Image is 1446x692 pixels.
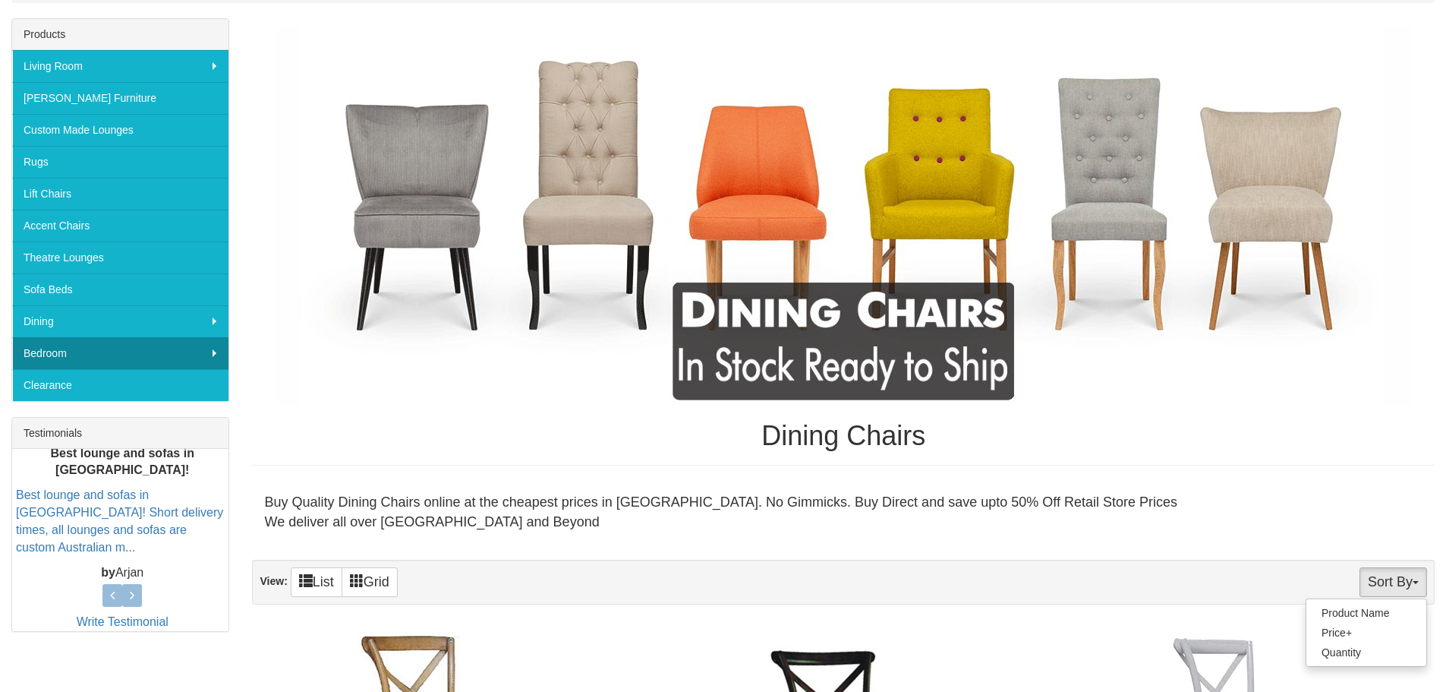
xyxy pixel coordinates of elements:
[77,615,169,628] a: Write Testimonial
[12,242,228,273] a: Theatre Lounges
[252,421,1435,451] h1: Dining Chairs
[260,575,287,587] strong: View:
[1306,643,1426,662] a: Quantity
[16,488,223,554] a: Best lounge and sofas in [GEOGRAPHIC_DATA]! Short delivery times, all lounges and sofas are custo...
[12,273,228,305] a: Sofa Beds
[12,50,228,82] a: Living Room
[1306,603,1426,623] a: Product Name
[12,210,228,242] a: Accent Chairs
[12,82,228,114] a: [PERSON_NAME] Furniture
[12,418,228,449] div: Testimonials
[51,447,194,477] b: Best lounge and sofas in [GEOGRAPHIC_DATA]!
[101,566,115,579] b: by
[291,567,342,597] a: List
[1306,623,1426,643] a: Price+
[1359,567,1427,597] button: Sort By
[252,481,1435,544] div: Buy Quality Dining Chairs online at the cheapest prices in [GEOGRAPHIC_DATA]. No Gimmicks. Buy Di...
[274,26,1413,406] img: Dining Chairs
[12,19,228,50] div: Products
[12,369,228,401] a: Clearance
[12,305,228,337] a: Dining
[12,114,228,146] a: Custom Made Lounges
[12,146,228,178] a: Rugs
[12,178,228,210] a: Lift Chairs
[342,567,398,597] a: Grid
[12,337,228,369] a: Bedroom
[16,564,228,582] p: Arjan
